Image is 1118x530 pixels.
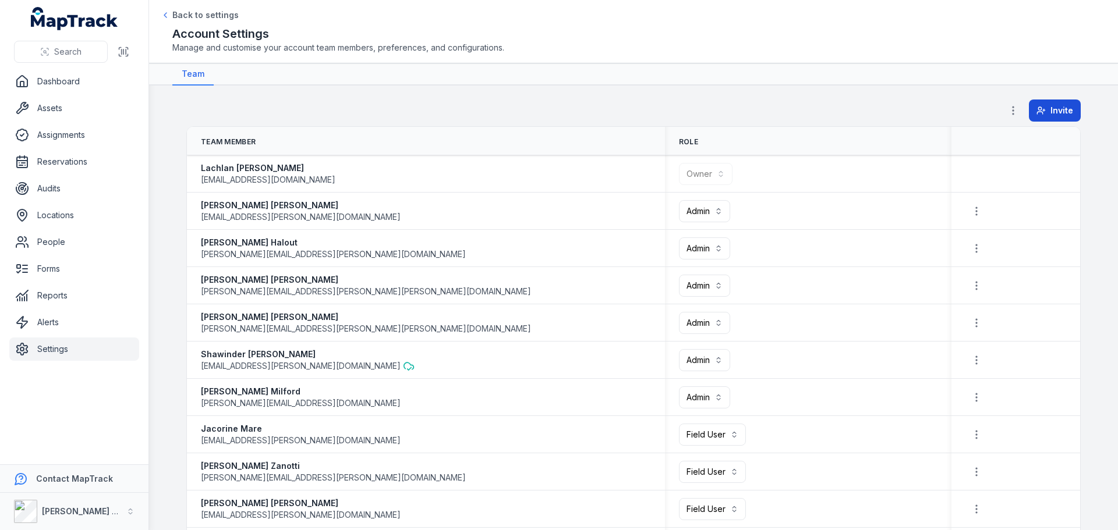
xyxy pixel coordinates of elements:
[172,26,1095,42] h2: Account Settings
[201,311,531,323] strong: [PERSON_NAME] [PERSON_NAME]
[679,137,698,147] span: Role
[201,174,335,186] span: [EMAIL_ADDRESS][DOMAIN_NAME]
[679,386,730,408] button: Admin
[201,274,531,286] strong: [PERSON_NAME] [PERSON_NAME]
[1029,99,1081,122] button: Invite
[201,460,466,472] strong: [PERSON_NAME] Zanotti
[679,200,730,222] button: Admin
[679,424,746,446] button: Field User
[201,162,335,174] strong: Lachlan [PERSON_NAME]
[679,275,730,297] button: Admin
[201,323,531,335] span: [PERSON_NAME][EMAIL_ADDRESS][PERSON_NAME][PERSON_NAME][DOMAIN_NAME]
[42,506,136,516] strong: [PERSON_NAME] & Son
[172,42,1095,54] span: Manage and customise your account team members, preferences, and configurations.
[201,397,401,409] span: [PERSON_NAME][EMAIL_ADDRESS][DOMAIN_NAME]
[1050,105,1073,116] span: Invite
[201,435,401,446] span: [EMAIL_ADDRESS][PERSON_NAME][DOMAIN_NAME]
[161,9,239,21] a: Back to settings
[54,46,82,58] span: Search
[201,137,256,147] span: Team Member
[9,70,139,93] a: Dashboard
[14,41,108,63] button: Search
[679,237,730,259] button: Admin
[31,7,118,30] a: MapTrack
[679,312,730,334] button: Admin
[172,63,214,86] a: Team
[9,284,139,307] a: Reports
[9,230,139,254] a: People
[201,497,401,509] strong: [PERSON_NAME] [PERSON_NAME]
[201,211,401,223] span: [EMAIL_ADDRESS][PERSON_NAME][DOMAIN_NAME]
[679,349,730,371] button: Admin
[201,286,531,297] span: [PERSON_NAME][EMAIL_ADDRESS][PERSON_NAME][PERSON_NAME][DOMAIN_NAME]
[9,177,139,200] a: Audits
[9,150,139,173] a: Reservations
[36,474,113,483] strong: Contact MapTrack
[201,360,401,372] span: [EMAIL_ADDRESS][PERSON_NAME][DOMAIN_NAME]
[201,248,466,260] span: [PERSON_NAME][EMAIL_ADDRESS][PERSON_NAME][DOMAIN_NAME]
[9,311,139,334] a: Alerts
[201,237,466,248] strong: [PERSON_NAME] Halout
[201,472,466,483] span: [PERSON_NAME][EMAIL_ADDRESS][PERSON_NAME][DOMAIN_NAME]
[9,97,139,120] a: Assets
[9,204,139,227] a: Locations
[201,200,401,211] strong: [PERSON_NAME] [PERSON_NAME]
[9,123,139,147] a: Assignments
[9,337,139,361] a: Settings
[679,498,746,520] button: Field User
[172,9,239,21] span: Back to settings
[201,423,401,435] strong: Jacorine Mare
[201,386,401,397] strong: [PERSON_NAME] Milford
[679,461,746,483] button: Field User
[201,348,415,360] strong: Shawinder [PERSON_NAME]
[201,509,401,521] span: [EMAIL_ADDRESS][PERSON_NAME][DOMAIN_NAME]
[9,257,139,280] a: Forms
